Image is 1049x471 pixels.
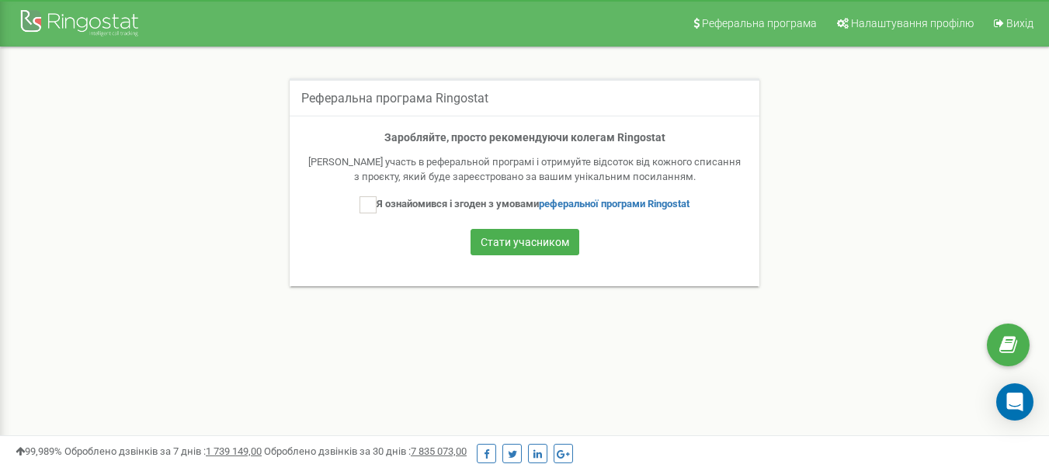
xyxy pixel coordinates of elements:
[360,196,689,213] label: Я ознайомився і згоден з умовами
[64,445,262,457] span: Оброблено дзвінків за 7 днів :
[539,198,689,210] a: реферальної програми Ringostat
[471,229,579,255] button: Стати учасником
[305,155,745,184] div: [PERSON_NAME] участь в реферальной програмі і отримуйте відсоток від кожного списання з проєкту, ...
[301,92,488,106] h5: Реферальна програма Ringostat
[16,445,62,457] span: 99,989%
[996,383,1033,421] div: Open Intercom Messenger
[305,132,745,144] h4: Заробляйте, просто рекомендуючи колегам Ringostat
[702,17,817,29] span: Реферальна програма
[206,445,262,457] u: 1 739 149,00
[264,445,467,457] span: Оброблено дзвінків за 30 днів :
[411,445,467,457] u: 7 835 073,00
[851,17,974,29] span: Налаштування профілю
[1006,17,1033,29] span: Вихід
